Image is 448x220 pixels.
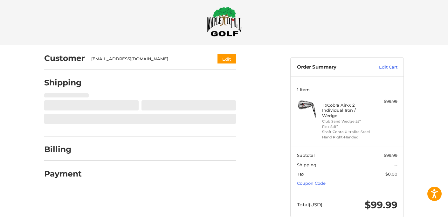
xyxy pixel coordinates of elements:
[297,64,365,70] h3: Order Summary
[297,171,304,177] span: Tax
[297,202,322,208] span: Total (USD)
[44,78,82,88] h2: Shipping
[322,103,371,118] h4: 1 x Cobra Air-X 2 Individual Iron / Wedge
[297,153,315,158] span: Subtotal
[385,171,397,177] span: $0.00
[44,144,81,154] h2: Billing
[322,129,371,135] li: Shaft Cobra Ultralite Steel
[322,119,371,124] li: Club Sand Wedge 55°
[297,181,326,186] a: Coupon Code
[297,162,316,167] span: Shipping
[394,162,397,167] span: --
[322,124,371,130] li: Flex Stiff
[297,87,397,92] h3: 1 Item
[365,199,397,211] span: $99.99
[44,53,85,63] h2: Customer
[322,135,371,140] li: Hand Right-Handed
[384,153,397,158] span: $99.99
[396,203,448,220] iframe: Google Customer Reviews
[372,98,397,105] div: $99.99
[365,64,397,70] a: Edit Cart
[91,56,205,62] div: [EMAIL_ADDRESS][DOMAIN_NAME]
[44,169,82,179] h2: Payment
[207,7,242,37] img: Maple Hill Golf
[217,54,236,63] button: Edit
